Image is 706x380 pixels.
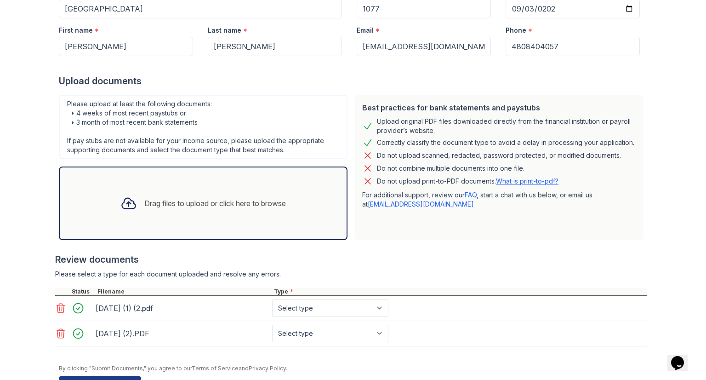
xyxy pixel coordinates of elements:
div: Filename [96,288,272,295]
a: FAQ [465,191,477,199]
a: What is print-to-pdf? [496,177,558,185]
iframe: chat widget [667,343,697,371]
div: Upload documents [59,75,647,87]
div: Do not upload scanned, redacted, password protected, or modified documents. [377,150,621,161]
div: By clicking "Submit Documents," you agree to our and [59,365,647,372]
p: Do not upload print-to-PDF documents. [377,177,558,186]
div: [DATE] (2).PDF [96,326,268,341]
div: [DATE] (1) (2.pdf [96,301,268,316]
div: Drag files to upload or click here to browse [144,198,286,209]
div: Do not combine multiple documents into one file. [377,163,524,174]
div: Upload original PDF files downloaded directly from the financial institution or payroll provider’... [377,117,636,135]
div: Status [70,288,96,295]
label: First name [59,26,93,35]
a: [EMAIL_ADDRESS][DOMAIN_NAME] [368,200,474,208]
div: Best practices for bank statements and paystubs [362,102,636,113]
label: Last name [208,26,241,35]
div: Please select a type for each document uploaded and resolve any errors. [55,270,647,279]
div: Please upload at least the following documents: • 4 weeks of most recent paystubs or • 3 month of... [59,95,347,159]
div: Type [272,288,647,295]
label: Email [357,26,374,35]
a: Privacy Policy. [249,365,287,372]
a: Terms of Service [192,365,239,372]
p: For additional support, review our , start a chat with us below, or email us at [362,190,636,209]
div: Review documents [55,253,647,266]
label: Phone [506,26,526,35]
div: Correctly classify the document type to avoid a delay in processing your application. [377,137,634,148]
